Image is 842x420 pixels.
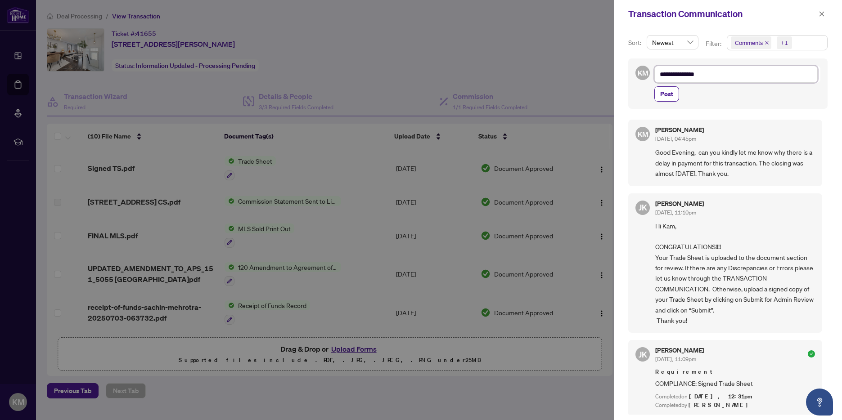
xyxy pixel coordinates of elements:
[781,38,788,47] div: +1
[806,389,833,416] button: Open asap
[628,38,643,48] p: Sort:
[808,350,815,357] span: check-circle
[660,87,673,101] span: Post
[655,221,815,326] span: Hi Kam, CONGRATULATIONS!!!! Your Trade Sheet is uploaded to the document section for review. If t...
[655,347,704,353] h5: [PERSON_NAME]
[639,348,647,361] span: JK
[654,86,679,102] button: Post
[637,129,648,140] span: KM
[639,201,647,214] span: JK
[652,36,693,49] span: Newest
[819,11,825,17] span: close
[655,135,696,142] span: [DATE], 04:45pm
[637,67,648,79] span: KM
[735,38,763,47] span: Comments
[655,201,704,207] h5: [PERSON_NAME]
[655,378,815,389] span: COMPLIANCE: Signed Trade Sheet
[628,7,816,21] div: Transaction Communication
[731,36,771,49] span: Comments
[655,367,815,376] span: Requirement
[655,127,704,133] h5: [PERSON_NAME]
[655,401,815,410] div: Completed by
[655,393,815,401] div: Completed on
[706,39,723,49] p: Filter:
[655,147,815,179] span: Good Evening, can you kindly let me know why there is a delay in payment for this transaction. Th...
[655,209,696,216] span: [DATE], 11:10pm
[655,356,696,362] span: [DATE], 11:09pm
[689,393,754,400] span: [DATE], 12:31pm
[689,401,753,409] span: [PERSON_NAME]
[765,40,769,45] span: close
